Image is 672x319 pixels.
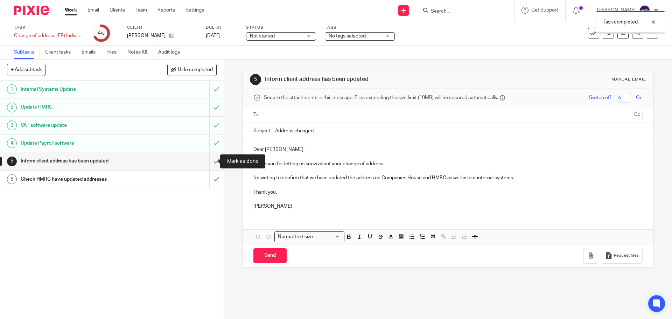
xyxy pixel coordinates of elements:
[21,138,142,148] h1: Update Payroll software
[21,156,142,166] h1: Inform client address has been updated
[45,46,76,59] a: Client tasks
[7,84,17,94] div: 1
[110,7,125,14] a: Clients
[329,34,366,39] span: No tags selected
[206,33,220,38] span: [DATE]
[315,233,340,241] input: Search for option
[253,203,642,210] p: [PERSON_NAME]
[127,46,153,59] a: Notes (0)
[265,76,463,83] h1: Inform client address has been updated
[82,46,101,59] a: Emails
[7,157,17,166] div: 5
[14,32,84,39] div: Change of address (EP) Individual
[14,46,40,59] a: Subtasks
[127,25,197,30] label: Client
[589,94,611,101] span: Switch off
[602,248,642,264] button: Request files
[127,32,166,39] p: [PERSON_NAME]
[206,25,237,30] label: Due by
[167,64,217,76] button: Hide completed
[7,138,17,148] div: 4
[250,74,261,85] div: 5
[636,94,643,101] span: On
[21,102,142,112] h1: Update HMRC
[101,32,105,35] small: /6
[253,248,287,263] input: Send
[253,160,642,167] p: Thank you for letting us know about your change of address.
[632,110,643,120] button: Cc
[274,231,344,242] div: Search for option
[639,5,650,16] img: svg%3E
[65,7,77,14] a: Work
[14,6,49,15] img: Pixie
[21,120,142,131] h1: VAT software update
[98,29,105,37] div: 4
[185,7,204,14] a: Settings
[7,103,17,112] div: 2
[87,7,99,14] a: Email
[7,64,45,76] button: + Add subtask
[264,94,498,101] span: Secure the attachments in this message. Files exceeding the size limit (10MB) will be secured aut...
[21,84,142,95] h1: Internal Systems Update
[253,111,261,118] label: To:
[135,7,147,14] a: Team
[253,146,642,153] p: Dear [PERSON_NAME],
[178,67,213,73] span: Hide completed
[157,7,175,14] a: Reports
[7,120,17,130] div: 3
[106,46,122,59] a: Files
[14,25,84,30] label: Task
[325,25,395,30] label: Tags
[253,189,642,196] p: Thank you.
[276,233,314,241] span: Normal text size
[158,46,185,59] a: Audit logs
[253,127,272,134] label: Subject:
[250,34,275,39] span: Not started
[21,174,142,185] h1: Check HMRC have updated addresses
[603,19,639,26] p: Task completed.
[253,174,642,181] p: I'm writing to confirm that we have updated the address on Companies House and HMRC as well as ou...
[611,77,646,82] div: Manual email
[7,174,17,184] div: 6
[246,25,316,30] label: Status
[614,253,639,258] span: Request files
